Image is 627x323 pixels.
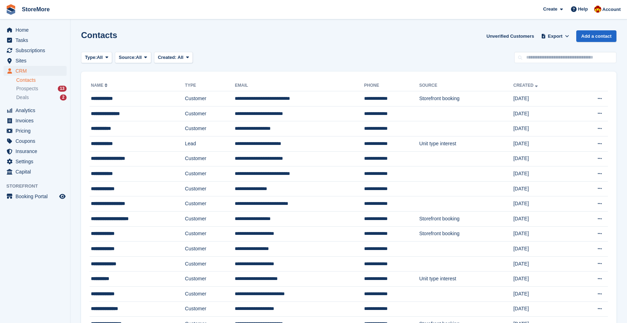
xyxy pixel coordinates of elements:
[513,272,573,287] td: [DATE]
[85,54,97,61] span: Type:
[4,66,67,76] a: menu
[16,94,29,101] span: Deals
[115,52,151,63] button: Source: All
[16,25,58,35] span: Home
[419,272,513,287] td: Unit type interest
[185,91,235,106] td: Customer
[81,30,117,40] h1: Contacts
[513,106,573,121] td: [DATE]
[185,242,235,257] td: Customer
[484,30,537,42] a: Unverified Customers
[578,6,588,13] span: Help
[594,6,601,13] img: Store More Team
[16,45,58,55] span: Subscriptions
[16,35,58,45] span: Tasks
[543,6,557,13] span: Create
[185,80,235,91] th: Type
[16,56,58,66] span: Sites
[419,226,513,242] td: Storefront booking
[16,191,58,201] span: Booking Portal
[548,33,563,40] span: Export
[185,196,235,212] td: Customer
[364,80,419,91] th: Phone
[185,151,235,166] td: Customer
[91,83,109,88] a: Name
[513,226,573,242] td: [DATE]
[4,167,67,177] a: menu
[4,25,67,35] a: menu
[58,86,67,92] div: 13
[4,45,67,55] a: menu
[81,52,112,63] button: Type: All
[513,83,539,88] a: Created
[16,126,58,136] span: Pricing
[16,105,58,115] span: Analytics
[513,242,573,257] td: [DATE]
[419,211,513,226] td: Storefront booking
[185,181,235,196] td: Customer
[540,30,571,42] button: Export
[119,54,136,61] span: Source:
[185,286,235,301] td: Customer
[16,146,58,156] span: Insurance
[4,146,67,156] a: menu
[16,66,58,76] span: CRM
[6,4,16,15] img: stora-icon-8386f47178a22dfd0bd8f6a31ec36ba5ce8667c1dd55bd0f319d3a0aa187defe.svg
[185,226,235,242] td: Customer
[16,136,58,146] span: Coupons
[185,121,235,136] td: Customer
[513,91,573,106] td: [DATE]
[4,116,67,126] a: menu
[419,91,513,106] td: Storefront booking
[576,30,616,42] a: Add a contact
[6,183,70,190] span: Storefront
[4,105,67,115] a: menu
[513,286,573,301] td: [DATE]
[16,157,58,166] span: Settings
[185,256,235,272] td: Customer
[513,211,573,226] td: [DATE]
[185,301,235,317] td: Customer
[419,136,513,151] td: Unit type interest
[185,211,235,226] td: Customer
[602,6,621,13] span: Account
[16,85,67,92] a: Prospects 13
[178,55,184,60] span: All
[4,191,67,201] a: menu
[4,136,67,146] a: menu
[19,4,53,15] a: StoreMore
[97,54,103,61] span: All
[185,106,235,121] td: Customer
[513,301,573,317] td: [DATE]
[513,136,573,151] td: [DATE]
[513,151,573,166] td: [DATE]
[154,52,193,63] button: Created: All
[419,80,513,91] th: Source
[58,192,67,201] a: Preview store
[4,157,67,166] a: menu
[136,54,142,61] span: All
[513,181,573,196] td: [DATE]
[185,136,235,151] td: Lead
[4,126,67,136] a: menu
[185,272,235,287] td: Customer
[513,256,573,272] td: [DATE]
[60,95,67,100] div: 2
[4,35,67,45] a: menu
[16,116,58,126] span: Invoices
[513,166,573,182] td: [DATE]
[16,167,58,177] span: Capital
[16,85,38,92] span: Prospects
[185,166,235,182] td: Customer
[235,80,364,91] th: Email
[158,55,177,60] span: Created:
[16,94,67,101] a: Deals 2
[513,121,573,136] td: [DATE]
[4,56,67,66] a: menu
[16,77,67,84] a: Contacts
[513,196,573,212] td: [DATE]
